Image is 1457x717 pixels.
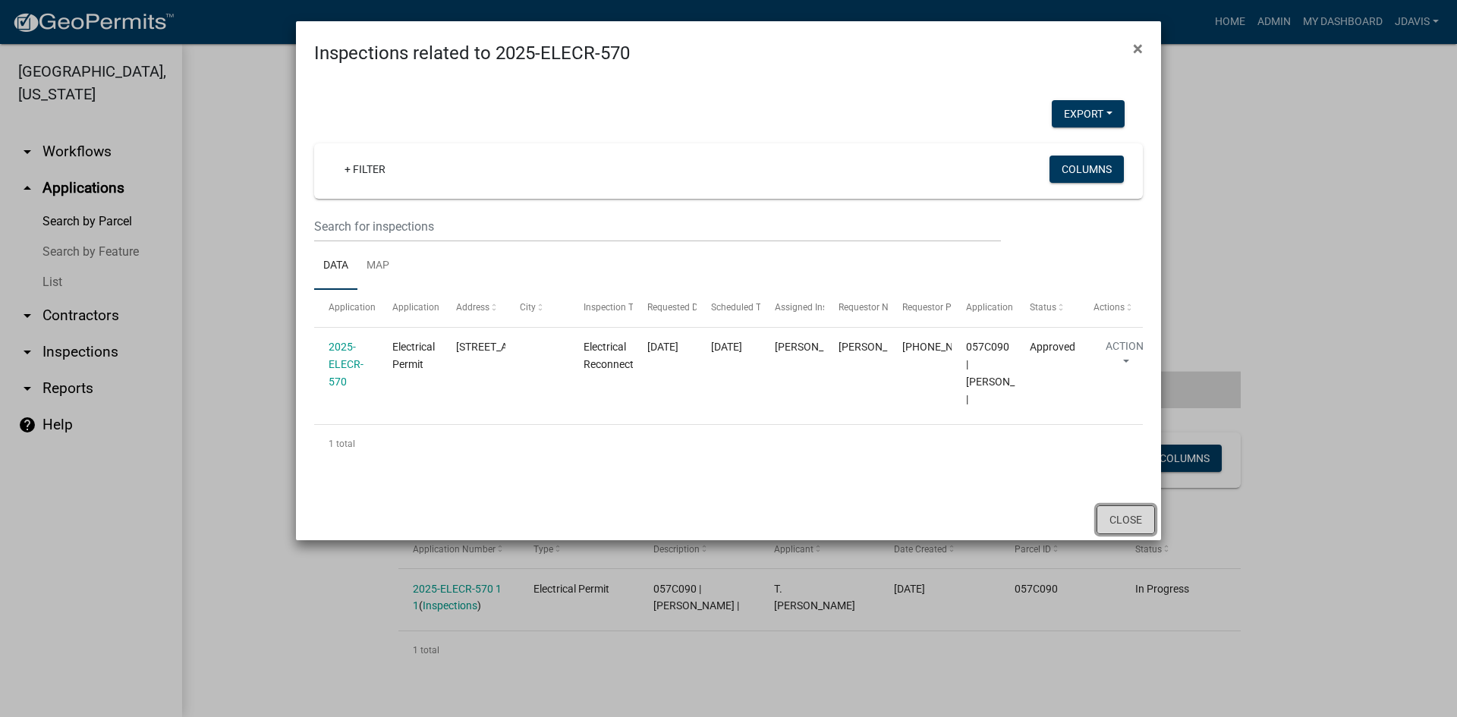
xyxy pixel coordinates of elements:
span: Electrical Reconnect [584,341,634,370]
datatable-header-cell: Requested Date [633,290,697,326]
button: Columns [1049,156,1124,183]
button: Close [1121,27,1155,70]
datatable-header-cell: Application [314,290,378,326]
input: Search for inspections [314,211,1001,242]
span: 057C090 | HADDEN T COLEMAN | [966,341,1047,404]
datatable-header-cell: Application Type [378,290,442,326]
span: 706-473-7253 [902,341,992,353]
button: Export [1052,100,1125,127]
span: Requestor Phone [902,302,972,313]
span: Dontavisus Farley [839,341,920,353]
datatable-header-cell: Actions [1079,290,1143,326]
h4: Inspections related to 2025-ELECR-570 [314,39,630,67]
datatable-header-cell: Requestor Phone [888,290,952,326]
button: Close [1097,505,1155,534]
span: Scheduled Time [711,302,776,313]
span: City [520,302,536,313]
datatable-header-cell: City [505,290,569,326]
span: Application Description [966,302,1062,313]
span: Application Type [392,302,461,313]
span: Requestor Name [839,302,907,313]
span: Inspection Type [584,302,648,313]
span: Status [1030,302,1056,313]
span: Michele Rivera [775,341,856,353]
a: + Filter [332,156,398,183]
span: Approved [1030,341,1075,353]
datatable-header-cell: Status [1015,290,1079,326]
div: 1 total [314,425,1143,463]
a: Map [357,242,398,291]
datatable-header-cell: Assigned Inspector [760,290,824,326]
span: 107 BLUE BRANCH CT [456,341,549,353]
span: Application [329,302,376,313]
datatable-header-cell: Address [442,290,505,326]
span: Assigned Inspector [775,302,853,313]
span: Actions [1094,302,1125,313]
datatable-header-cell: Scheduled Time [697,290,760,326]
a: Data [314,242,357,291]
datatable-header-cell: Inspection Type [569,290,633,326]
a: 2025-ELECR-570 [329,341,363,388]
span: Requested Date [647,302,711,313]
datatable-header-cell: Requestor Name [824,290,888,326]
span: Address [456,302,489,313]
span: 10/03/2025 [647,341,678,353]
span: × [1133,38,1143,59]
datatable-header-cell: Application Description [952,290,1015,326]
button: Action [1094,338,1156,376]
div: [DATE] [711,338,746,356]
span: Electrical Permit [392,341,435,370]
